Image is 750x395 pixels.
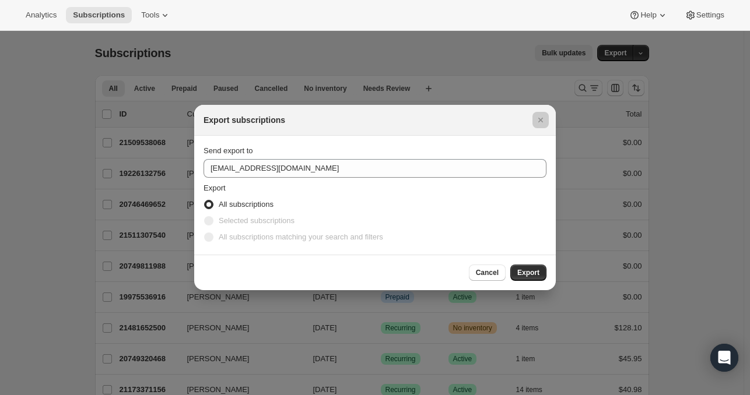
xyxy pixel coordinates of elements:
span: Cancel [476,268,499,277]
span: Export [517,268,539,277]
button: Analytics [19,7,64,23]
button: Help [622,7,675,23]
button: Tools [134,7,178,23]
span: All subscriptions matching your search and filters [219,232,383,241]
span: Analytics [26,10,57,20]
h2: Export subscriptions [204,114,285,126]
button: Cancel [469,264,506,281]
button: Settings [678,7,731,23]
span: Send export to [204,146,253,155]
span: Subscriptions [73,10,125,20]
span: Export [204,184,226,192]
span: Selected subscriptions [219,216,295,225]
span: All subscriptions [219,200,274,209]
span: Tools [141,10,159,20]
div: Open Intercom Messenger [710,344,738,372]
span: Settings [696,10,724,20]
button: Export [510,264,546,281]
span: Help [640,10,656,20]
button: Subscriptions [66,7,132,23]
button: Close [532,112,549,128]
